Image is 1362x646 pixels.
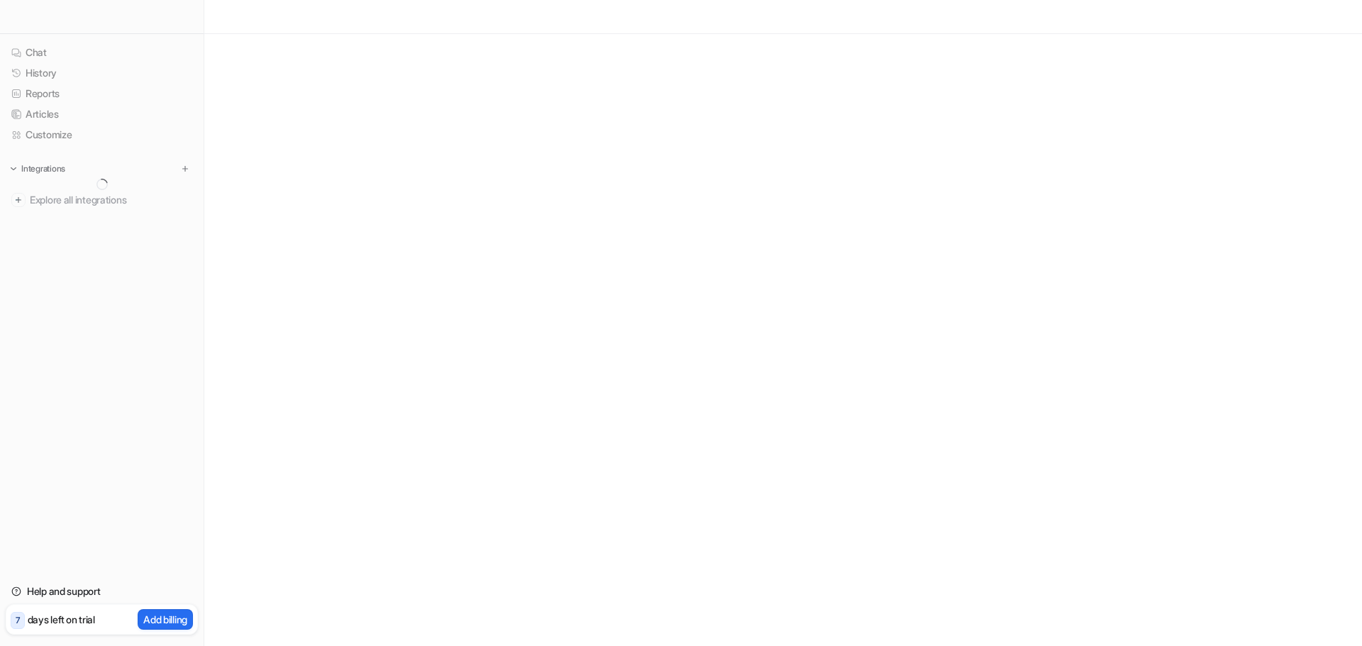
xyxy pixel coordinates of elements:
[138,609,193,630] button: Add billing
[11,193,26,207] img: explore all integrations
[6,190,198,210] a: Explore all integrations
[6,104,198,124] a: Articles
[6,162,70,176] button: Integrations
[6,63,198,83] a: History
[6,84,198,104] a: Reports
[9,164,18,174] img: expand menu
[143,612,187,627] p: Add billing
[6,581,198,601] a: Help and support
[180,164,190,174] img: menu_add.svg
[6,125,198,145] a: Customize
[30,189,192,211] span: Explore all integrations
[28,612,95,627] p: days left on trial
[21,163,65,174] p: Integrations
[16,614,20,627] p: 7
[6,43,198,62] a: Chat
